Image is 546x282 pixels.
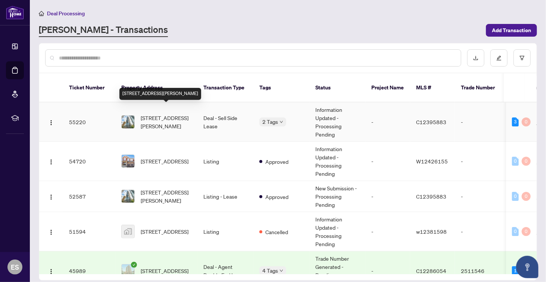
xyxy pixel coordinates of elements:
button: Open asap [516,256,539,278]
img: thumbnail-img [122,225,134,238]
span: Approved [265,157,288,166]
div: 0 [522,227,531,236]
td: - [455,181,507,212]
span: C12395883 [416,119,446,125]
td: Listing - Lease [197,181,253,212]
span: [STREET_ADDRESS] [141,227,188,236]
span: check-circle [131,262,137,268]
span: C12395883 [416,193,446,200]
th: Project Name [365,73,410,102]
button: Logo [45,190,57,202]
span: [STREET_ADDRESS][PERSON_NAME] [141,188,191,205]
td: Listing [197,212,253,251]
img: thumbnail-img [122,116,134,128]
img: Logo [48,269,54,275]
td: Information Updated - Processing Pending [309,102,365,142]
span: 2 Tags [262,117,278,126]
div: 0 [522,157,531,166]
button: Logo [45,226,57,237]
span: ES [11,262,19,272]
td: Information Updated - Processing Pending [309,212,365,251]
div: 0 [512,157,519,166]
span: home [39,11,44,16]
td: - [365,181,410,212]
td: Listing [197,142,253,181]
div: 0 [512,192,519,201]
td: 55220 [63,102,115,142]
td: 54720 [63,142,115,181]
span: down [280,120,283,124]
th: Property Address [115,73,197,102]
button: Add Transaction [486,24,537,37]
th: Tags [253,73,309,102]
td: 52587 [63,181,115,212]
span: Deal Processing [47,10,85,17]
td: - [365,212,410,251]
span: C12286054 [416,267,446,274]
img: thumbnail-img [122,264,134,277]
img: thumbnail-img [122,190,134,203]
img: thumbnail-img [122,155,134,168]
button: download [467,49,484,67]
td: - [365,102,410,142]
img: logo [6,6,24,19]
span: W12426155 [416,158,448,165]
button: Logo [45,116,57,128]
span: Cancelled [265,228,288,236]
img: Logo [48,120,54,126]
th: Trade Number [455,73,507,102]
span: Approved [265,193,288,201]
div: 3 [512,117,519,126]
span: 4 Tags [262,266,278,275]
span: edit [496,55,502,61]
td: - [455,142,507,181]
div: [STREET_ADDRESS][PERSON_NAME] [119,88,201,100]
img: Logo [48,229,54,235]
th: Transaction Type [197,73,253,102]
button: edit [490,49,508,67]
td: - [455,102,507,142]
button: Logo [45,155,57,167]
div: 0 [522,117,531,126]
span: filter [520,55,525,61]
div: 0 [512,227,519,236]
span: download [473,55,478,61]
button: filter [514,49,531,67]
span: [STREET_ADDRESS] [141,157,188,165]
a: [PERSON_NAME] - Transactions [39,24,168,37]
div: 1 [512,266,519,275]
td: - [455,212,507,251]
span: [STREET_ADDRESS][PERSON_NAME] [141,114,191,130]
th: Status [309,73,365,102]
img: Logo [48,159,54,165]
span: down [280,269,283,273]
td: Information Updated - Processing Pending [309,142,365,181]
td: New Submission - Processing Pending [309,181,365,212]
span: Add Transaction [492,24,531,36]
td: - [365,142,410,181]
th: Ticket Number [63,73,115,102]
td: 51594 [63,212,115,251]
th: MLS # [410,73,455,102]
td: Deal - Sell Side Lease [197,102,253,142]
span: w12381598 [416,228,447,235]
span: [STREET_ADDRESS] [141,267,188,275]
button: Logo [45,265,57,277]
img: Logo [48,194,54,200]
div: 0 [522,192,531,201]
